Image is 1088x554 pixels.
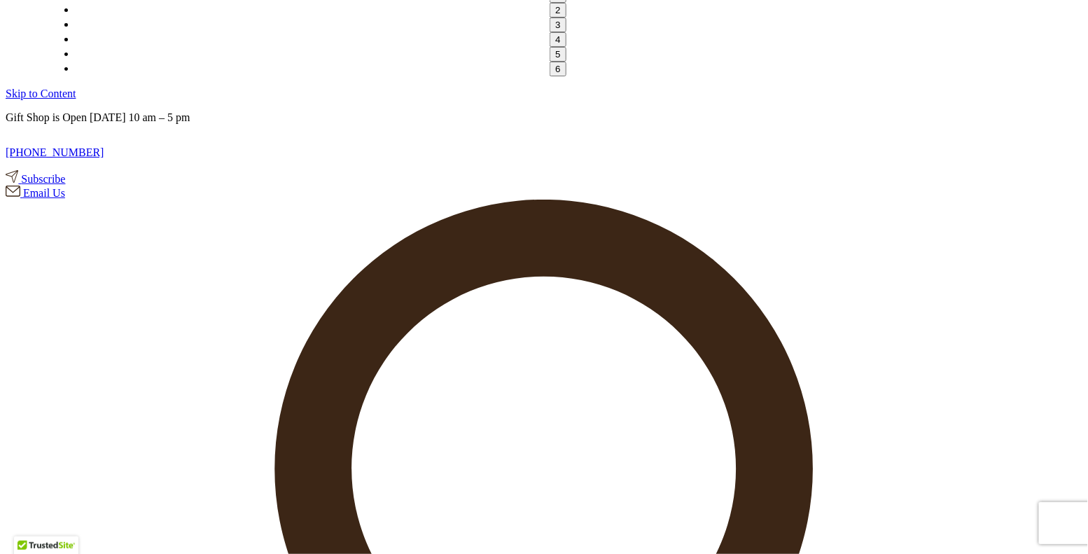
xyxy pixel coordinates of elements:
[550,18,566,32] button: 3 of 6
[11,504,50,543] iframe: Launch Accessibility Center
[550,3,566,18] button: 2 of 6
[6,173,65,185] a: Subscribe
[550,32,566,47] button: 4 of 6
[6,88,76,99] a: Skip to Content
[550,62,566,76] button: 6 of 6
[23,187,65,199] span: Email Us
[21,173,65,185] span: Subscribe
[6,187,65,199] a: Email Us
[6,111,1082,124] p: Gift Shop is Open [DATE] 10 am – 5 pm
[6,146,104,158] a: [PHONE_NUMBER]
[550,47,566,62] button: 5 of 6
